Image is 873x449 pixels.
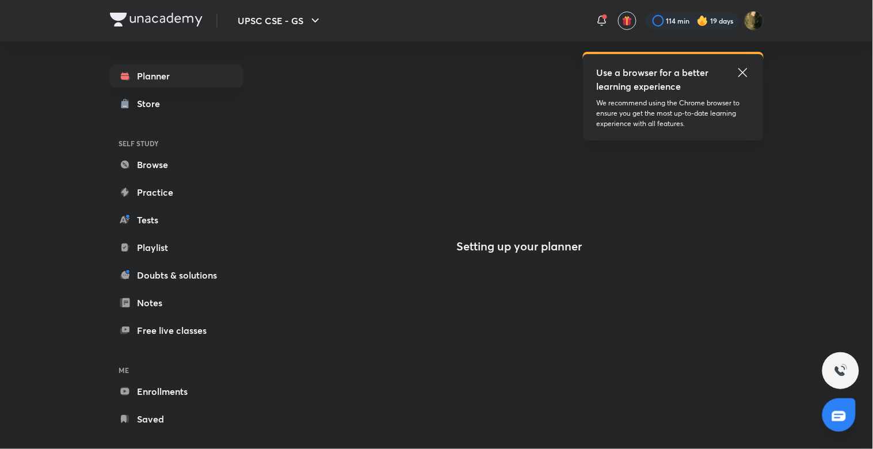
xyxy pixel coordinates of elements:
[110,208,243,231] a: Tests
[110,236,243,259] a: Playlist
[231,9,329,32] button: UPSC CSE - GS
[110,92,243,115] a: Store
[618,12,636,30] button: avatar
[110,134,243,153] h6: SELF STUDY
[597,66,711,93] h5: Use a browser for a better learning experience
[110,291,243,314] a: Notes
[138,97,167,111] div: Store
[457,239,582,253] h4: Setting up your planner
[622,16,632,26] img: avatar
[697,15,708,26] img: streak
[597,98,750,129] p: We recommend using the Chrome browser to ensure you get the most up-to-date learning experience w...
[110,13,203,26] img: Company Logo
[110,380,243,403] a: Enrollments
[110,360,243,380] h6: ME
[110,319,243,342] a: Free live classes
[110,408,243,431] a: Saved
[110,13,203,29] a: Company Logo
[744,11,764,31] img: Ruhi Chi
[110,64,243,87] a: Planner
[834,364,848,378] img: ttu
[110,264,243,287] a: Doubts & solutions
[110,181,243,204] a: Practice
[110,153,243,176] a: Browse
